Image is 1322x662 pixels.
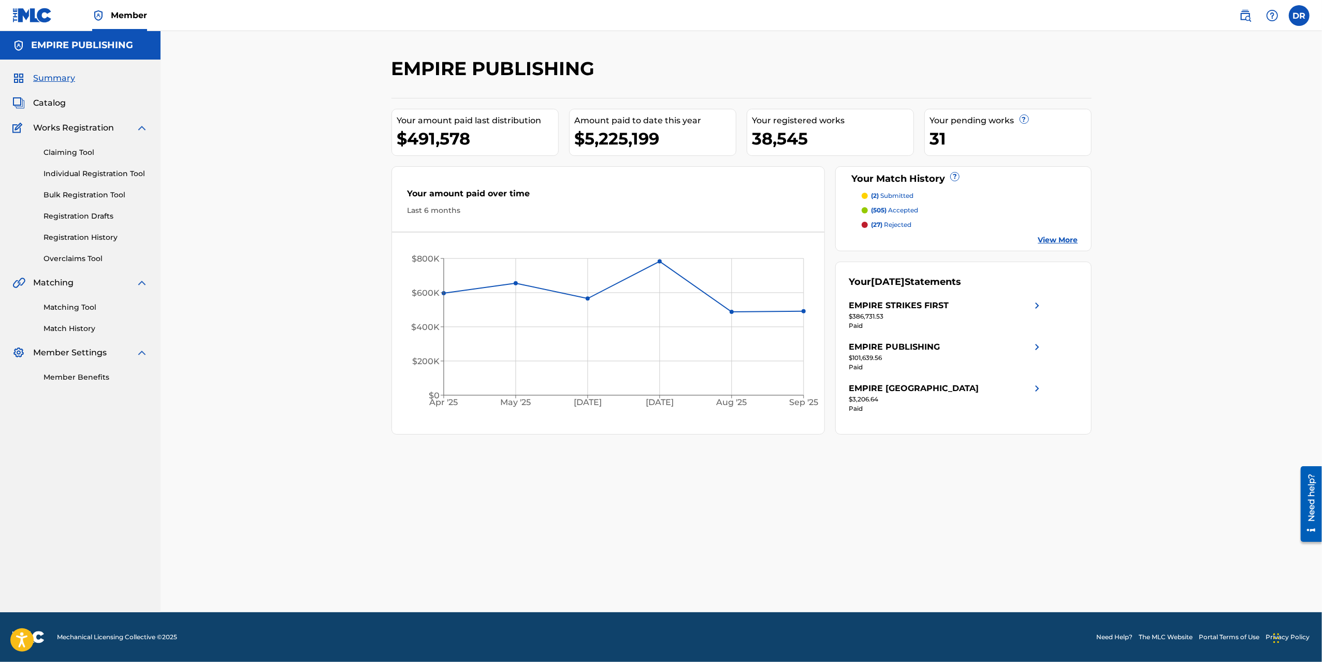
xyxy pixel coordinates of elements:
span: (27) [871,221,882,228]
img: Works Registration [12,122,26,134]
a: Member Benefits [43,372,148,383]
div: Your pending works [930,114,1091,127]
tspan: $800K [412,254,440,264]
tspan: [DATE] [574,397,602,407]
img: help [1266,9,1279,22]
span: Works Registration [33,122,114,134]
a: The MLC Website [1139,632,1193,642]
span: Summary [33,72,75,84]
div: Your Match History [849,172,1078,186]
iframe: Resource Center [1293,463,1322,546]
span: ? [1020,115,1028,123]
img: expand [136,347,148,359]
a: CatalogCatalog [12,97,66,109]
a: Match History [43,323,148,334]
a: SummarySummary [12,72,75,84]
div: $101,639.56 [849,353,1043,363]
div: Paid [849,321,1043,330]
a: Portal Terms of Use [1199,632,1259,642]
a: Need Help? [1096,632,1132,642]
img: Accounts [12,39,25,52]
div: Drag [1273,623,1280,654]
div: $3,206.64 [849,395,1043,404]
div: User Menu [1289,5,1310,26]
a: Individual Registration Tool [43,168,148,179]
img: Top Rightsholder [92,9,105,22]
div: $491,578 [397,127,558,150]
a: Public Search [1235,5,1256,26]
img: expand [136,277,148,289]
span: [DATE] [871,276,905,287]
tspan: $0 [429,391,440,400]
a: Privacy Policy [1266,632,1310,642]
a: (2) submitted [862,191,1078,200]
tspan: Sep '25 [789,397,818,407]
div: EMPIRE [GEOGRAPHIC_DATA] [849,382,979,395]
div: EMPIRE STRIKES FIRST [849,299,949,312]
tspan: [DATE] [646,397,674,407]
div: EMPIRE PUBLISHING [849,341,940,353]
div: Last 6 months [408,205,809,216]
img: Catalog [12,97,25,109]
span: (505) [871,206,887,214]
a: EMPIRE PUBLISHINGright chevron icon$101,639.56Paid [849,341,1043,372]
a: Matching Tool [43,302,148,313]
a: EMPIRE [GEOGRAPHIC_DATA]right chevron icon$3,206.64Paid [849,382,1043,413]
h2: EMPIRE PUBLISHING [391,57,600,80]
div: Amount paid to date this year [575,114,736,127]
span: Mechanical Licensing Collective © 2025 [57,632,177,642]
div: Help [1262,5,1283,26]
a: Registration Drafts [43,211,148,222]
div: Paid [849,404,1043,413]
tspan: Apr '25 [429,397,458,407]
img: search [1239,9,1252,22]
span: ? [951,172,959,181]
span: Member Settings [33,347,107,359]
div: $5,225,199 [575,127,736,150]
a: Bulk Registration Tool [43,190,148,200]
span: Member [111,9,147,21]
tspan: $400K [411,322,440,332]
iframe: Chat Widget [1270,612,1322,662]
div: Your Statements [849,275,961,289]
a: Claiming Tool [43,147,148,158]
img: right chevron icon [1031,341,1043,353]
img: logo [12,631,45,643]
a: EMPIRE STRIKES FIRSTright chevron icon$386,731.53Paid [849,299,1043,330]
a: (505) accepted [862,206,1078,215]
span: (2) [871,192,879,199]
tspan: $600K [412,288,440,298]
h5: EMPIRE PUBLISHING [31,39,133,51]
img: Summary [12,72,25,84]
div: Paid [849,363,1043,372]
a: (27) rejected [862,220,1078,229]
div: $386,731.53 [849,312,1043,321]
span: Catalog [33,97,66,109]
tspan: Aug '25 [716,397,747,407]
a: Overclaims Tool [43,253,148,264]
p: submitted [871,191,913,200]
tspan: May '25 [500,397,531,407]
div: 38,545 [752,127,913,150]
span: Matching [33,277,74,289]
img: Matching [12,277,25,289]
a: View More [1038,235,1078,246]
tspan: $200K [412,356,440,366]
div: Your registered works [752,114,913,127]
img: right chevron icon [1031,382,1043,395]
img: MLC Logo [12,8,52,23]
p: rejected [871,220,911,229]
p: accepted [871,206,918,215]
div: 31 [930,127,1091,150]
img: Member Settings [12,347,25,359]
img: right chevron icon [1031,299,1043,312]
div: Your amount paid last distribution [397,114,558,127]
img: expand [136,122,148,134]
a: Registration History [43,232,148,243]
div: Your amount paid over time [408,188,809,205]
